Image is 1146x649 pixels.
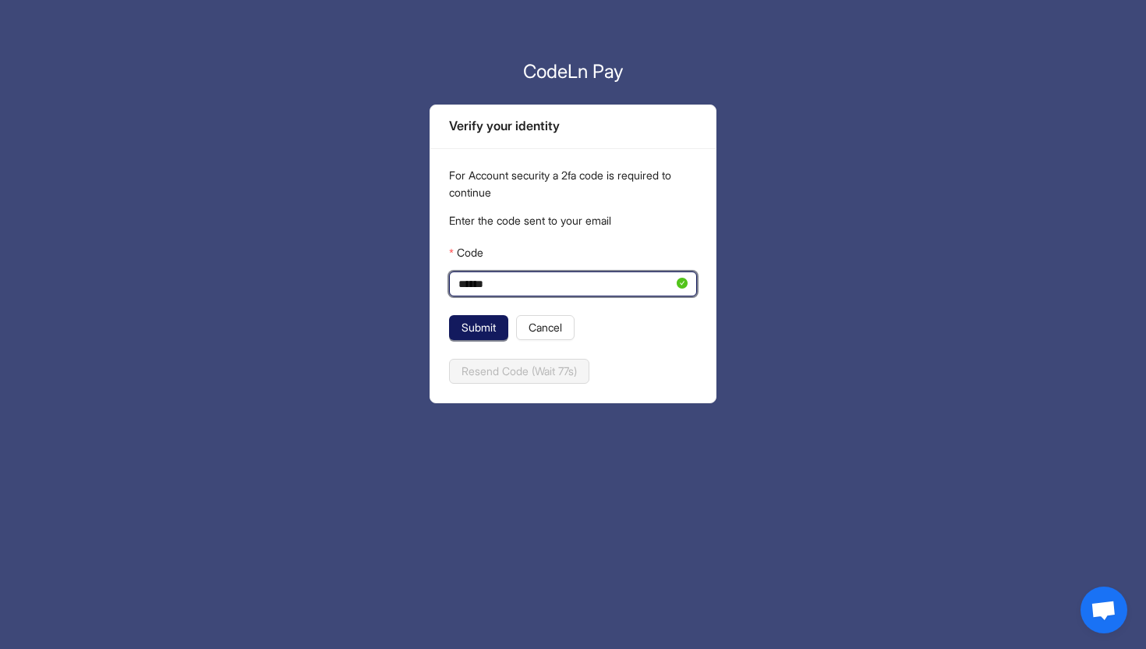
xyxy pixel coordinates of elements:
p: CodeLn Pay [430,58,716,86]
p: Enter the code sent to your email [449,212,697,229]
span: Submit [462,319,496,336]
button: Submit [449,315,508,340]
button: Cancel [516,315,575,340]
button: Resend Code (Wait 77s) [449,359,589,384]
input: Code [458,275,674,293]
div: Verify your identity [449,116,697,136]
label: Code [449,240,483,265]
a: Open chat [1081,587,1127,633]
p: For Account security a 2fa code is required to continue [449,167,697,201]
span: Cancel [529,319,562,336]
span: Resend Code (Wait 77s) [462,363,577,380]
